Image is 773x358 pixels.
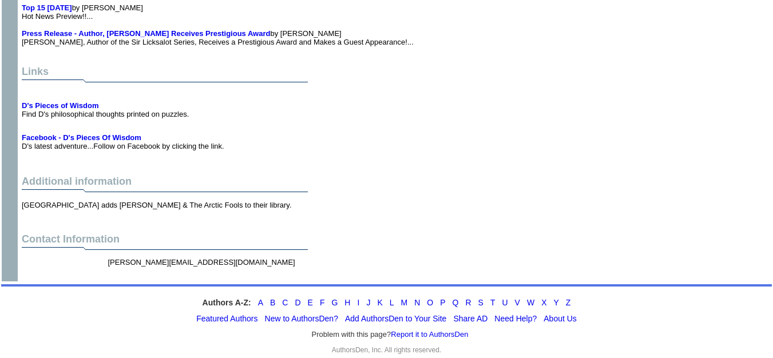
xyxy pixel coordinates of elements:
font: Find D's philosophical thoughts printed on puzzles. [22,101,189,118]
a: L [390,298,394,307]
a: S [478,298,483,307]
a: Y [554,298,559,307]
font: Links [22,66,49,77]
a: H [344,298,350,307]
a: Facebook - D's Pieces Of Wisdom [22,133,141,142]
a: O [427,298,433,307]
a: M [401,298,408,307]
a: U [502,298,508,307]
a: J [366,298,370,307]
a: F [320,298,325,307]
strong: Authors A-Z: [203,298,251,307]
font: D's latest adventure...Follow on Facebook by clicking the link. [22,133,224,150]
a: About Us [544,314,577,323]
a: T [490,298,495,307]
a: X [541,298,546,307]
a: Q [453,298,459,307]
a: K [377,298,382,307]
a: P [440,298,445,307]
a: Add AuthorsDen to Your Site [345,314,446,323]
img: dividingline.gif [22,78,308,86]
a: R [465,298,471,307]
a: Share AD [453,314,487,323]
a: V [515,298,520,307]
font: by [PERSON_NAME] Hot News Preview!!... [22,3,143,21]
a: E [308,298,313,307]
a: New to AuthorsDen? [265,314,338,323]
a: Press Release - Author, [PERSON_NAME] Receives Prestigious Award [22,29,270,38]
a: D [295,298,300,307]
img: dividingline.gif [22,245,308,254]
a: A [258,298,263,307]
a: Report it to AuthorsDen [391,330,468,339]
a: W [527,298,534,307]
a: Top 15 [DATE] [22,3,72,12]
a: C [282,298,288,307]
a: Featured Authors [196,314,257,323]
font: Problem with this page? [312,330,469,339]
font: Contact Information [22,233,120,245]
a: G [331,298,338,307]
font: by [PERSON_NAME] [PERSON_NAME], Author of the Sir Licksalot Series, Receives a Prestigious Award ... [22,29,414,46]
font: [PERSON_NAME][EMAIL_ADDRESS][DOMAIN_NAME] [108,258,295,275]
a: D's Pieces of Wisdom [22,101,98,110]
a: Z [566,298,571,307]
a: N [414,298,420,307]
font: Additional information [22,176,132,187]
a: I [357,298,359,307]
div: AuthorsDen, Inc. All rights reserved. [1,346,772,354]
img: dividingline.gif [22,188,308,196]
a: Need Help? [494,314,537,323]
a: B [270,298,275,307]
font: [GEOGRAPHIC_DATA] adds [PERSON_NAME] & The Arctic Fools to their library. [22,201,292,209]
